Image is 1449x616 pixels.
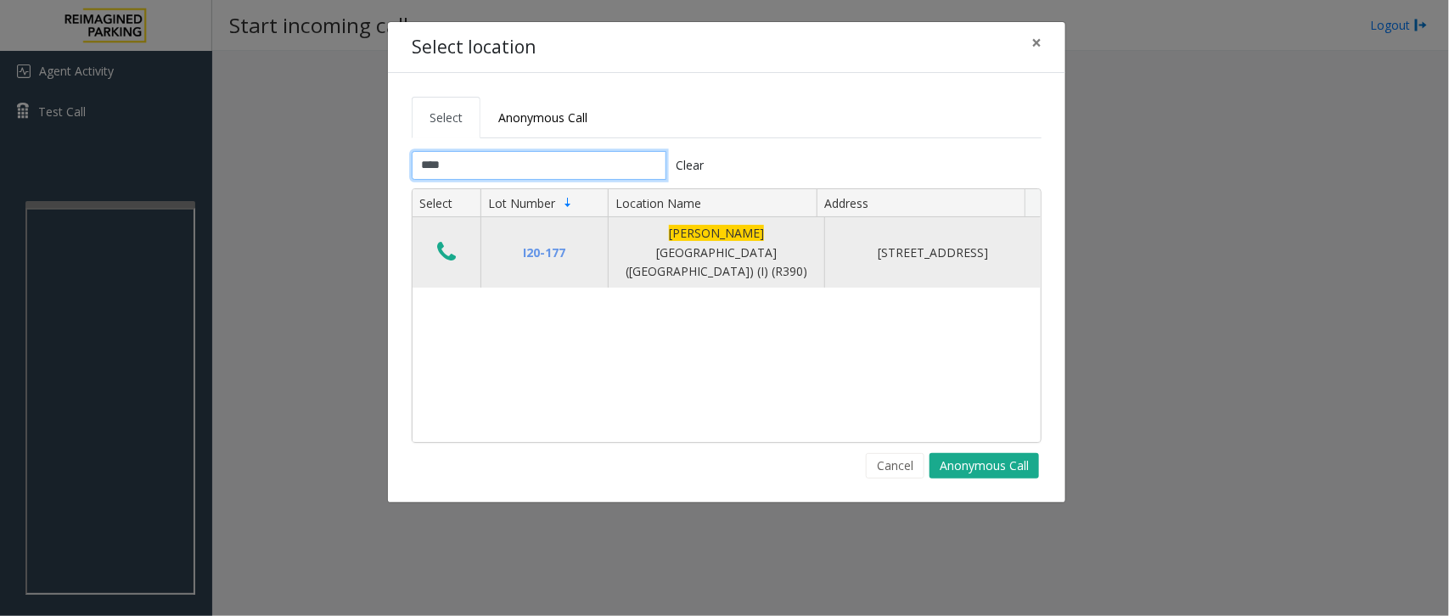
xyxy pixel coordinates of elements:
span: Lot Number [488,195,555,211]
span: Sortable [561,196,575,210]
button: Close [1019,22,1053,64]
span: Anonymous Call [498,109,587,126]
button: Cancel [866,453,924,479]
span: × [1031,31,1042,54]
span: Address [824,195,868,211]
th: Select [413,189,480,218]
div: Data table [413,189,1041,442]
span: [PERSON_NAME] [669,225,764,241]
button: Anonymous Call [929,453,1039,479]
button: Clear [666,151,714,180]
span: Select [430,109,463,126]
ul: Tabs [412,97,1042,138]
h4: Select location [412,34,536,61]
div: [STREET_ADDRESS] [835,244,1031,262]
div: [GEOGRAPHIC_DATA] ([GEOGRAPHIC_DATA]) (I) (R390) [619,224,814,281]
span: Location Name [615,195,701,211]
div: I20-177 [491,244,598,262]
